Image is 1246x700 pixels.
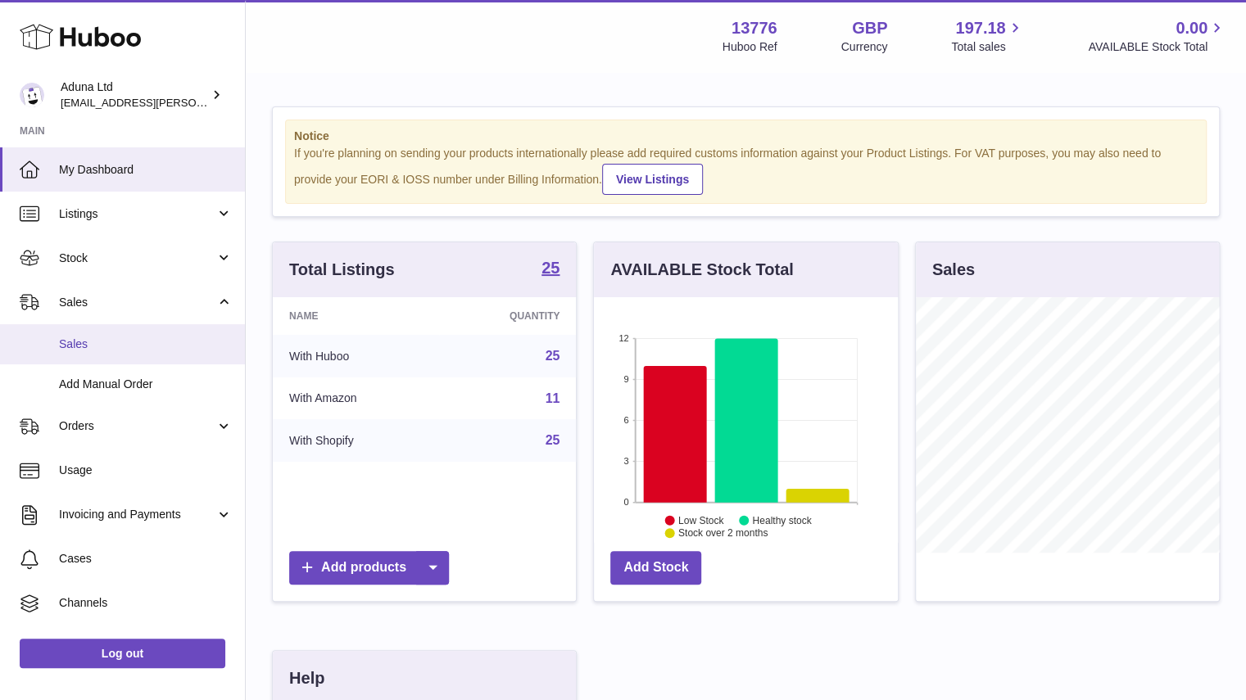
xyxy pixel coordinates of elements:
text: 6 [624,415,629,425]
span: Cases [59,551,233,567]
text: Stock over 2 months [678,527,768,539]
span: Sales [59,295,215,310]
strong: Notice [294,129,1198,144]
text: Healthy stock [753,514,813,526]
span: Orders [59,418,215,434]
th: Quantity [439,297,577,335]
strong: 25 [541,260,560,276]
div: Huboo Ref [723,39,777,55]
strong: 13776 [732,17,777,39]
text: 0 [624,497,629,507]
span: AVAILABLE Stock Total [1088,39,1226,55]
span: Sales [59,336,233,352]
a: Add products [289,551,449,585]
text: 9 [624,374,629,384]
span: Total sales [951,39,1024,55]
span: My Dashboard [59,162,233,178]
td: With Shopify [273,419,439,462]
a: Log out [20,639,225,668]
text: 3 [624,456,629,466]
a: 197.18 Total sales [951,17,1024,55]
span: Stock [59,251,215,266]
td: With Huboo [273,335,439,377]
span: Channels [59,595,233,611]
a: 25 [541,260,560,279]
span: [EMAIL_ADDRESS][PERSON_NAME][PERSON_NAME][DOMAIN_NAME] [61,96,416,109]
span: 197.18 [955,17,1005,39]
a: 11 [546,391,560,405]
h3: AVAILABLE Stock Total [610,259,793,281]
span: Usage [59,463,233,478]
span: Listings [59,206,215,222]
td: With Amazon [273,377,439,420]
strong: GBP [852,17,887,39]
span: Add Manual Order [59,377,233,392]
text: Low Stock [678,514,724,526]
a: View Listings [602,164,703,195]
span: Invoicing and Payments [59,507,215,522]
span: 0.00 [1176,17,1207,39]
a: 0.00 AVAILABLE Stock Total [1088,17,1226,55]
a: 25 [546,349,560,363]
div: Aduna Ltd [61,79,208,111]
h3: Total Listings [289,259,395,281]
a: 25 [546,433,560,447]
div: If you're planning on sending your products internationally please add required customs informati... [294,146,1198,195]
text: 12 [619,333,629,343]
h3: Help [289,667,324,689]
a: Add Stock [610,551,701,585]
div: Currency [841,39,888,55]
th: Name [273,297,439,335]
h3: Sales [932,259,975,281]
img: deborahe.kamara@aduna.com [20,83,44,107]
